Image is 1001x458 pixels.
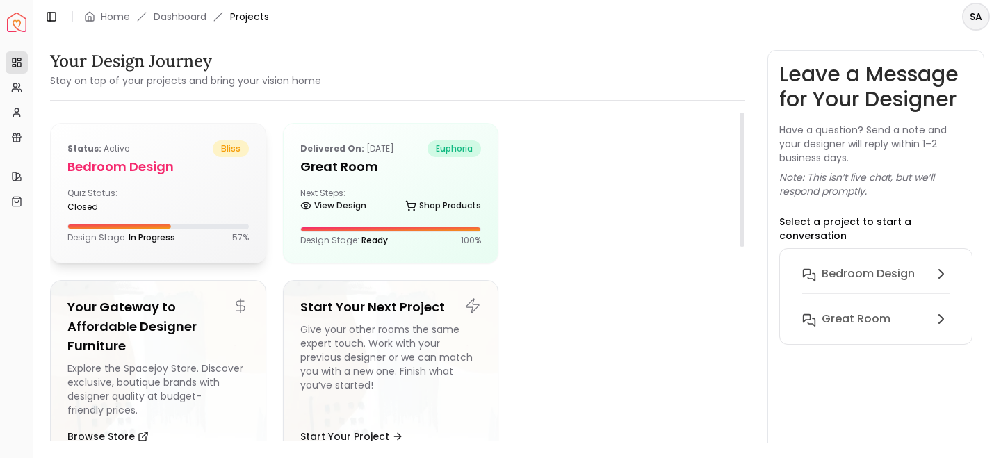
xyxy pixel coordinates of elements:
[300,423,403,450] button: Start Your Project
[428,140,481,157] span: euphoria
[461,235,481,246] p: 100 %
[822,311,890,327] h6: Great Room
[232,232,249,243] p: 57 %
[213,140,249,157] span: bliss
[67,140,129,157] p: active
[7,13,26,32] img: Spacejoy Logo
[300,188,482,215] div: Next Steps:
[300,322,482,417] div: Give your other rooms the same expert touch. Work with your previous designer or we can match you...
[779,62,972,112] h3: Leave a Message for Your Designer
[300,140,394,157] p: [DATE]
[962,3,990,31] button: SA
[50,50,321,72] h3: Your Design Journey
[779,215,972,243] p: Select a project to start a conversation
[300,142,364,154] b: Delivered on:
[67,202,152,213] div: closed
[101,10,130,24] a: Home
[779,170,972,198] p: Note: This isn’t live chat, but we’ll respond promptly.
[84,10,269,24] nav: breadcrumb
[779,123,972,165] p: Have a question? Send a note and your designer will reply within 1–2 business days.
[300,235,388,246] p: Design Stage:
[7,13,26,32] a: Spacejoy
[361,234,388,246] span: Ready
[67,297,249,356] h5: Your Gateway to Affordable Designer Furniture
[405,196,481,215] a: Shop Products
[67,142,101,154] b: Status:
[791,260,961,305] button: Bedroom design
[67,157,249,177] h5: Bedroom design
[67,232,175,243] p: Design Stage:
[67,188,152,213] div: Quiz Status:
[822,265,915,282] h6: Bedroom design
[50,74,321,88] small: Stay on top of your projects and bring your vision home
[67,423,149,450] button: Browse Store
[791,305,961,333] button: Great Room
[300,297,482,317] h5: Start Your Next Project
[963,4,988,29] span: SA
[67,361,249,417] div: Explore the Spacejoy Store. Discover exclusive, boutique brands with designer quality at budget-f...
[230,10,269,24] span: Projects
[154,10,206,24] a: Dashboard
[300,157,482,177] h5: Great Room
[129,231,175,243] span: In Progress
[300,196,366,215] a: View Design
